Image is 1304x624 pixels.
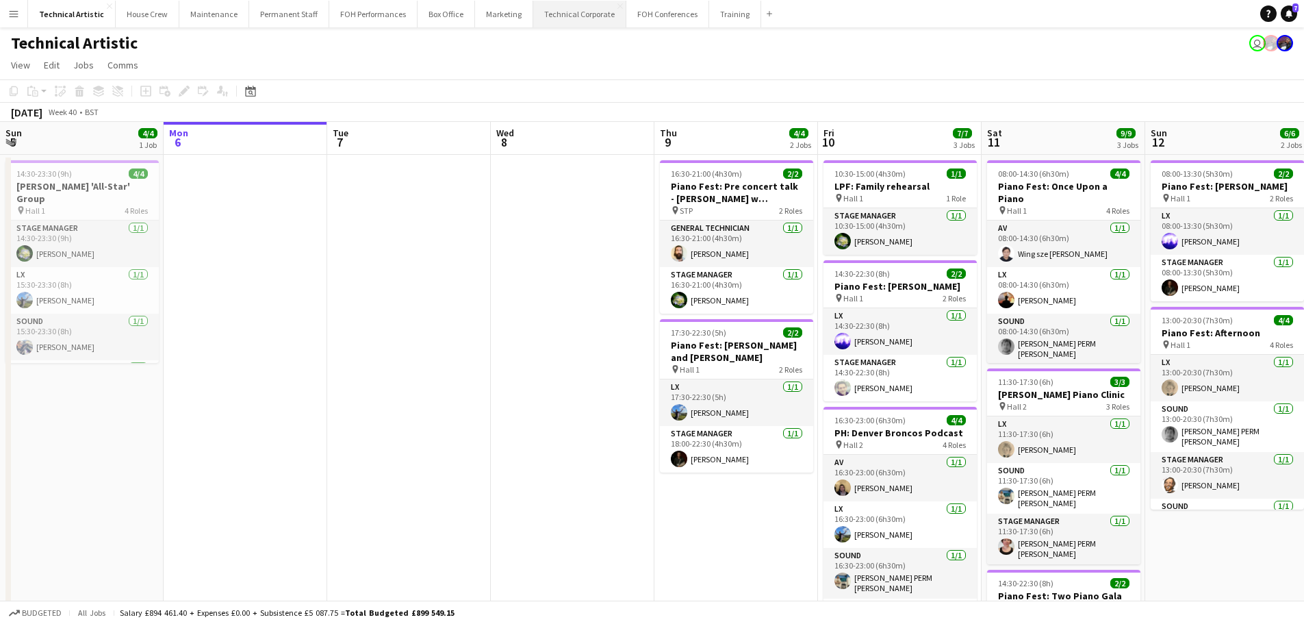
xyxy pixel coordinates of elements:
[987,369,1140,564] div: 11:30-17:30 (6h)3/3[PERSON_NAME] Piano Clinic Hall 23 RolesLX1/111:30-17:30 (6h)[PERSON_NAME]Soun...
[475,1,533,27] button: Marketing
[843,193,863,203] span: Hall 1
[418,1,475,27] button: Box Office
[125,205,148,216] span: 4 Roles
[987,514,1140,564] app-card-role: Stage Manager1/111:30-17:30 (6h)[PERSON_NAME] PERM [PERSON_NAME]
[1292,3,1299,12] span: 7
[823,180,977,192] h3: LPF: Family rehearsal
[28,1,116,27] button: Technical Artistic
[1274,169,1293,179] span: 2/2
[660,267,813,314] app-card-role: Stage Manager1/116:30-21:00 (4h30m)[PERSON_NAME]
[943,293,966,303] span: 2 Roles
[834,269,890,279] span: 14:30-22:30 (8h)
[998,578,1053,588] span: 14:30-22:30 (8h)
[3,134,22,150] span: 5
[139,140,157,150] div: 1 Job
[821,134,834,150] span: 10
[660,426,813,473] app-card-role: Stage Manager1/118:00-22:30 (4h30m)[PERSON_NAME]
[660,180,813,205] h3: Piano Fest: Pre concert talk - [PERSON_NAME] w [PERSON_NAME] and [PERSON_NAME]
[1151,307,1304,510] app-job-card: 13:00-20:30 (7h30m)4/4Piano Fest: Afternoon Hall 14 RolesLX1/113:00-20:30 (7h30m)[PERSON_NAME]Sou...
[44,59,60,71] span: Edit
[68,56,99,74] a: Jobs
[129,169,148,179] span: 4/4
[660,319,813,473] app-job-card: 17:30-22:30 (5h)2/2Piano Fest: [PERSON_NAME] and [PERSON_NAME] Hall 12 RolesLX1/117:30-22:30 (5h)...
[658,134,677,150] span: 9
[533,1,626,27] button: Technical Corporate
[660,221,813,267] app-card-role: General Technician1/116:30-21:00 (4h30m)[PERSON_NAME]
[1171,340,1190,350] span: Hall 1
[5,360,159,411] app-card-role: Sound1/1
[11,105,42,119] div: [DATE]
[1162,315,1233,325] span: 13:00-20:30 (7h30m)
[987,267,1140,314] app-card-role: LX1/108:00-14:30 (6h30m)[PERSON_NAME]
[783,327,802,338] span: 2/2
[626,1,709,27] button: FOH Conferences
[790,140,811,150] div: 2 Jobs
[823,355,977,401] app-card-role: Stage Manager1/114:30-22:30 (8h)[PERSON_NAME]
[671,327,726,338] span: 17:30-22:30 (5h)
[1151,127,1167,139] span: Sun
[179,1,249,27] button: Maintenance
[680,205,693,216] span: STP
[987,127,1002,139] span: Sat
[7,606,64,621] button: Budgeted
[85,107,99,117] div: BST
[345,608,455,618] span: Total Budgeted £899 549.15
[998,377,1053,387] span: 11:30-17:30 (6h)
[75,608,108,618] span: All jobs
[954,140,975,150] div: 3 Jobs
[5,56,36,74] a: View
[11,59,30,71] span: View
[987,180,1140,205] h3: Piano Fest: Once Upon a Piano
[823,160,977,255] div: 10:30-15:00 (4h30m)1/1LPF: Family rehearsal Hall 11 RoleStage Manager1/110:30-15:00 (4h30m)[PERSO...
[843,440,863,450] span: Hall 2
[947,269,966,279] span: 2/2
[169,127,188,139] span: Mon
[494,134,514,150] span: 8
[660,127,677,139] span: Thu
[823,208,977,255] app-card-role: Stage Manager1/110:30-15:00 (4h30m)[PERSON_NAME]
[1151,355,1304,401] app-card-role: LX1/113:00-20:30 (7h30m)[PERSON_NAME]
[823,501,977,548] app-card-role: LX1/116:30-23:00 (6h30m)[PERSON_NAME]
[987,160,1140,363] div: 08:00-14:30 (6h30m)4/4Piano Fest: Once Upon a Piano Hall 14 RolesAV1/108:00-14:30 (6h30m)Wing sze...
[947,169,966,179] span: 1/1
[779,364,802,375] span: 2 Roles
[73,59,94,71] span: Jobs
[834,169,906,179] span: 10:30-15:00 (4h30m)
[660,379,813,426] app-card-role: LX1/117:30-22:30 (5h)[PERSON_NAME]
[1151,180,1304,192] h3: Piano Fest: [PERSON_NAME]
[5,160,159,363] app-job-card: 14:30-23:30 (9h)4/4[PERSON_NAME] 'All-Star' Group Hall 14 RolesStage Manager1/114:30-23:30 (9h)[P...
[783,169,802,179] span: 2/2
[1151,499,1304,545] app-card-role: Sound1/1
[329,1,418,27] button: FOH Performances
[5,314,159,360] app-card-role: Sound1/115:30-23:30 (8h)[PERSON_NAME]
[671,169,742,179] span: 16:30-21:00 (4h30m)
[22,608,62,618] span: Budgeted
[38,56,65,74] a: Edit
[843,293,863,303] span: Hall 1
[987,388,1140,401] h3: [PERSON_NAME] Piano Clinic
[823,455,977,501] app-card-role: AV1/116:30-23:00 (6h30m)[PERSON_NAME]
[1151,255,1304,301] app-card-role: Stage Manager1/108:00-13:30 (5h30m)[PERSON_NAME]
[11,33,138,53] h1: Technical Artistic
[823,280,977,292] h3: Piano Fest: [PERSON_NAME]
[1162,169,1233,179] span: 08:00-13:30 (5h30m)
[5,267,159,314] app-card-role: LX1/115:30-23:30 (8h)[PERSON_NAME]
[1274,315,1293,325] span: 4/4
[987,416,1140,463] app-card-role: LX1/111:30-17:30 (6h)[PERSON_NAME]
[987,590,1140,602] h3: Piano Fest: Two Piano Gala
[823,427,977,439] h3: PH: Denver Broncos Podcast
[1149,134,1167,150] span: 12
[680,364,700,375] span: Hall 1
[1171,193,1190,203] span: Hall 1
[1110,377,1129,387] span: 3/3
[987,221,1140,267] app-card-role: AV1/108:00-14:30 (6h30m)Wing sze [PERSON_NAME]
[1151,160,1304,301] app-job-card: 08:00-13:30 (5h30m)2/2Piano Fest: [PERSON_NAME] Hall 12 RolesLX1/108:00-13:30 (5h30m)[PERSON_NAME...
[789,128,808,138] span: 4/4
[1270,193,1293,203] span: 2 Roles
[1106,401,1129,412] span: 3 Roles
[660,160,813,314] app-job-card: 16:30-21:00 (4h30m)2/2Piano Fest: Pre concert talk - [PERSON_NAME] w [PERSON_NAME] and [PERSON_NA...
[1007,205,1027,216] span: Hall 1
[45,107,79,117] span: Week 40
